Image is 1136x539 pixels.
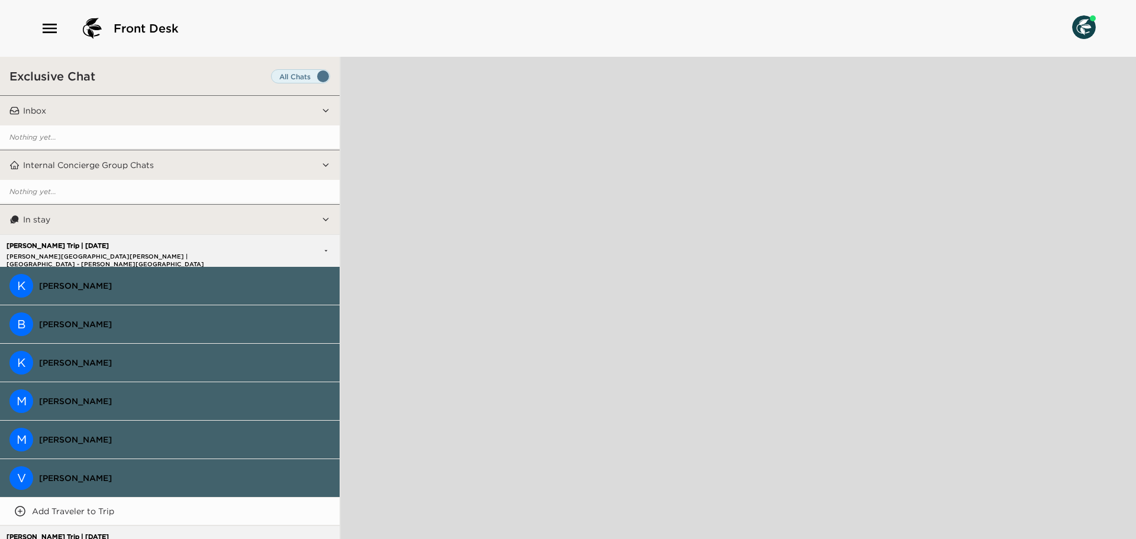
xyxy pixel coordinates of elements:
[39,319,330,330] span: [PERSON_NAME]
[20,150,321,180] button: Internal Concierge Group Chats
[114,20,179,37] span: Front Desk
[39,357,330,368] span: [PERSON_NAME]
[39,280,330,291] span: [PERSON_NAME]
[9,351,33,375] div: Kevin Schmeits Jr
[9,389,33,413] div: McKinzie Schmeits
[271,69,330,83] label: Set all destinations
[9,389,33,413] div: M
[39,396,330,406] span: [PERSON_NAME]
[1072,15,1096,39] img: User
[9,351,33,375] div: K
[39,473,330,483] span: [PERSON_NAME]
[9,69,95,83] h3: Exclusive Chat
[4,242,259,250] p: [PERSON_NAME] Trip | [DATE]
[23,105,46,116] p: Inbox
[9,274,33,298] div: K
[9,466,33,490] div: Vincenzo Sangaline
[78,14,106,43] img: logo
[23,214,50,225] p: In stay
[20,96,321,125] button: Inbox
[9,274,33,298] div: Kevin Schmeits
[23,160,154,170] p: Internal Concierge Group Chats
[4,253,259,260] p: [PERSON_NAME][GEOGRAPHIC_DATA][PERSON_NAME] | [GEOGRAPHIC_DATA] - [PERSON_NAME][GEOGRAPHIC_DATA][...
[32,506,114,517] p: Add Traveler to Trip
[39,434,330,445] span: [PERSON_NAME]
[9,428,33,451] div: M
[9,312,33,336] div: B
[9,312,33,336] div: Becky Schmeits
[20,205,321,234] button: In stay
[9,428,33,451] div: Michael Sangaline
[9,466,33,490] div: V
